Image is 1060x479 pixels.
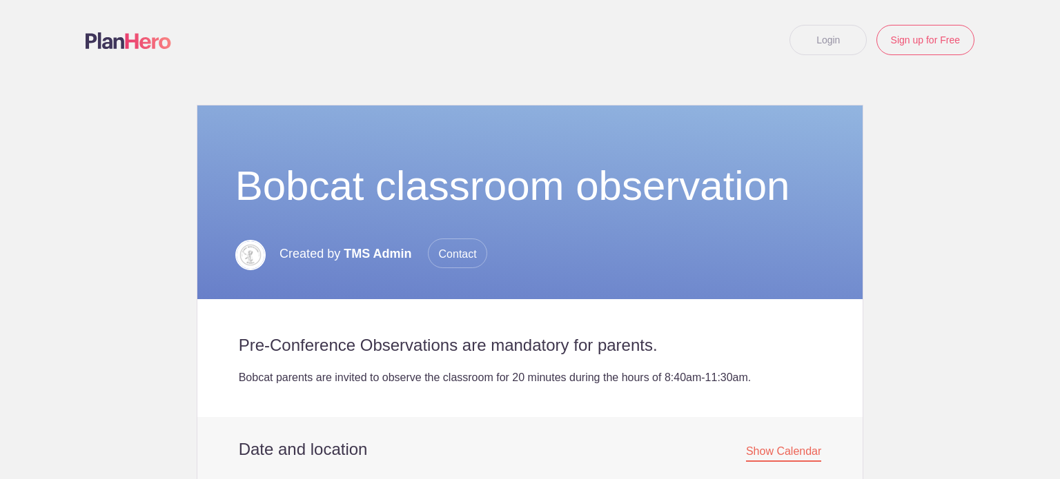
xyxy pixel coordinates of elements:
span: Show Calendar [746,445,821,462]
h1: Bobcat classroom observation [235,161,825,211]
span: Contact [428,238,487,268]
a: Login [789,25,867,55]
img: Logo 14 [235,240,266,270]
span: TMS Admin [344,247,411,261]
p: Created by [279,238,487,269]
div: Bobcat parents are invited to observe the classroom for 20 minutes during the hours of 8:40am-11:... [239,369,822,386]
h2: Pre-Conference Observations are mandatory for parents. [239,335,822,356]
h2: Date and location [239,439,822,460]
a: Sign up for Free [876,25,974,55]
img: Logo main planhero [86,32,171,49]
